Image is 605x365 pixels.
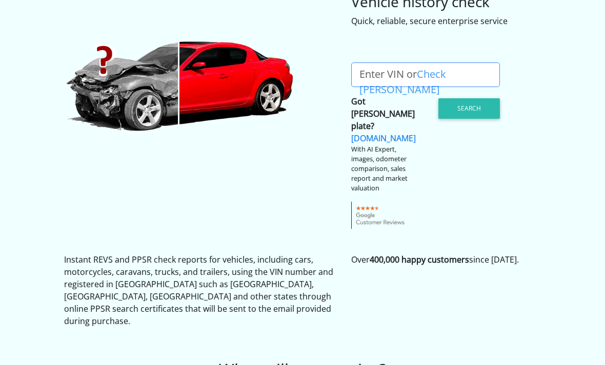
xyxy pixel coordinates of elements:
[359,67,446,96] a: Check [PERSON_NAME]
[438,98,500,119] button: Search
[64,253,336,327] p: Instant REVS and PPSR check reports for vehicles, including cars, motorcycles, caravans, trucks, ...
[351,62,508,87] label: Enter VIN or
[64,39,295,133] img: CheckVIN
[351,202,410,229] img: gcr-badge-transparent.png.pagespeed.ce.05XcFOhvEz.png
[370,254,469,265] strong: 400,000 happy customers
[351,144,418,194] div: With AI Expert, images, odometer comparison, sales report and market valuation
[351,133,416,144] a: [DOMAIN_NAME]
[351,253,541,266] p: Over since [DATE].
[351,15,541,27] div: Quick, reliable, secure enterprise service
[351,96,415,132] strong: Got [PERSON_NAME] plate?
